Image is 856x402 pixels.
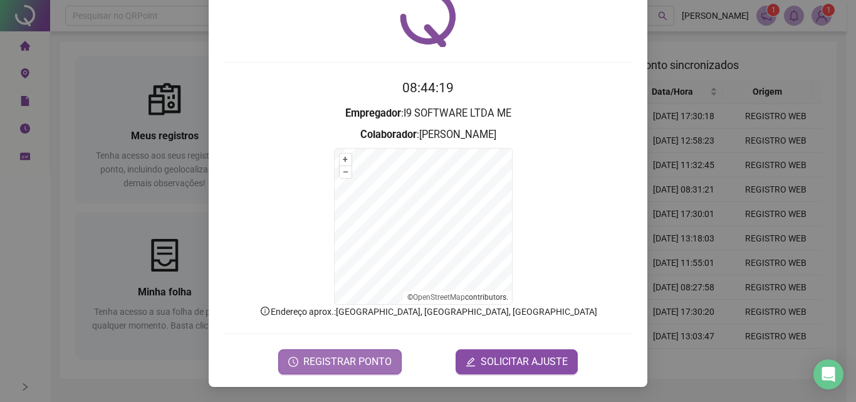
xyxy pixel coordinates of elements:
[402,80,454,95] time: 08:44:19
[278,349,402,374] button: REGISTRAR PONTO
[224,127,632,143] h3: : [PERSON_NAME]
[224,105,632,122] h3: : I9 SOFTWARE LTDA ME
[340,154,352,166] button: +
[259,305,271,317] span: info-circle
[224,305,632,319] p: Endereço aprox. : [GEOGRAPHIC_DATA], [GEOGRAPHIC_DATA], [GEOGRAPHIC_DATA]
[413,293,465,302] a: OpenStreetMap
[340,166,352,178] button: –
[288,357,298,367] span: clock-circle
[466,357,476,367] span: edit
[360,129,417,140] strong: Colaborador
[481,354,568,369] span: SOLICITAR AJUSTE
[345,107,401,119] strong: Empregador
[407,293,508,302] li: © contributors.
[813,359,843,389] div: Open Intercom Messenger
[456,349,578,374] button: editSOLICITAR AJUSTE
[303,354,392,369] span: REGISTRAR PONTO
